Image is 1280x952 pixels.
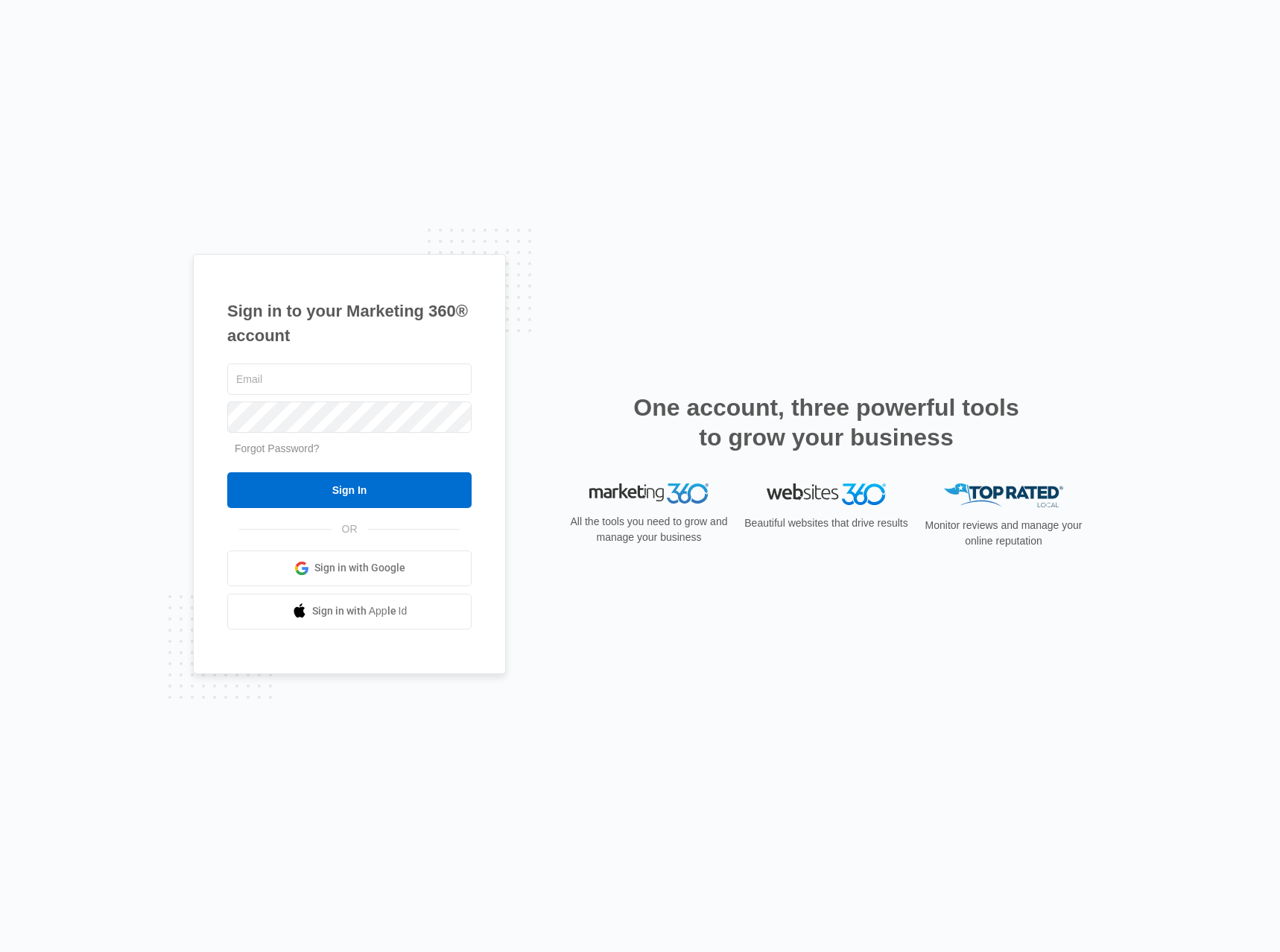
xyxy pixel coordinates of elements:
[944,483,1063,508] img: Top Rated Local
[920,518,1087,549] p: Monitor reviews and manage your online reputation
[227,299,472,348] h1: Sign in to your Marketing 360® account
[565,514,732,545] p: All the tools you need to grow and manage your business
[314,560,405,576] span: Sign in with Google
[227,594,472,629] a: Sign in with Apple Id
[767,483,886,505] img: Websites 360
[743,515,910,531] p: Beautiful websites that drive results
[227,550,472,586] a: Sign in with Google
[235,442,320,454] a: Forgot Password?
[312,603,408,619] span: Sign in with Apple Id
[332,521,368,537] span: OR
[629,393,1024,452] h2: One account, three powerful tools to grow your business
[589,483,709,504] img: Marketing 360
[227,472,472,508] input: Sign In
[227,364,472,395] input: Email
